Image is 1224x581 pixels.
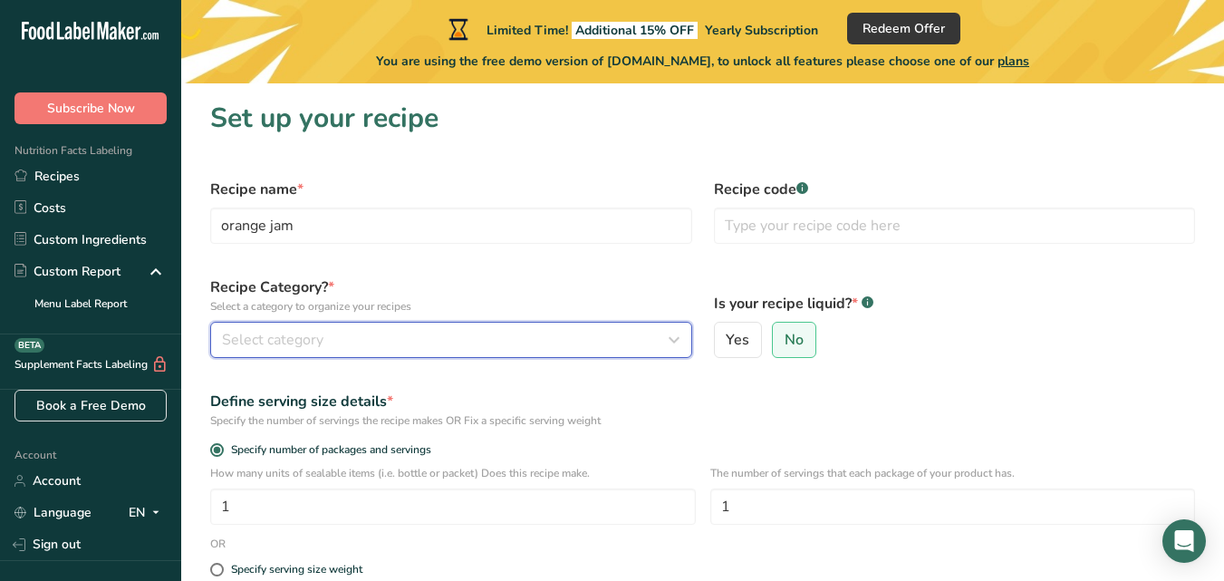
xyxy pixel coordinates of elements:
p: How many units of sealable items (i.e. bottle or packet) Does this recipe make. [210,465,696,481]
input: Type your recipe name here [210,208,692,244]
div: Open Intercom Messenger [1162,519,1206,563]
div: Specify the number of servings the recipe makes OR Fix a specific serving weight [210,412,1195,429]
span: Subscribe Now [47,99,135,118]
span: Additional 15% OFF [572,22,698,39]
div: Limited Time! [445,18,818,40]
a: Language [14,497,92,528]
button: Redeem Offer [847,13,960,44]
div: OR [199,536,236,552]
input: Type your recipe code here [714,208,1196,244]
span: Specify number of packages and servings [224,443,431,457]
span: Redeem Offer [863,19,945,38]
div: Define serving size details [210,391,1195,412]
div: EN [129,502,167,524]
label: Recipe code [714,179,1196,200]
span: Select category [222,329,323,351]
span: No [785,331,804,349]
span: plans [998,53,1029,70]
span: Yearly Subscription [705,22,818,39]
p: The number of servings that each package of your product has. [710,465,1196,481]
a: Book a Free Demo [14,390,167,421]
h1: Set up your recipe [210,98,1195,139]
label: Is your recipe liquid? [714,293,1196,315]
div: Custom Report [14,262,120,281]
label: Recipe name [210,179,692,200]
button: Select category [210,322,692,358]
div: BETA [14,338,44,353]
button: Subscribe Now [14,92,167,124]
label: Recipe Category? [210,276,692,315]
p: Select a category to organize your recipes [210,298,692,315]
span: Yes [726,331,749,349]
span: You are using the free demo version of [DOMAIN_NAME], to unlock all features please choose one of... [376,52,1029,71]
div: Specify serving size weight [231,563,362,576]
